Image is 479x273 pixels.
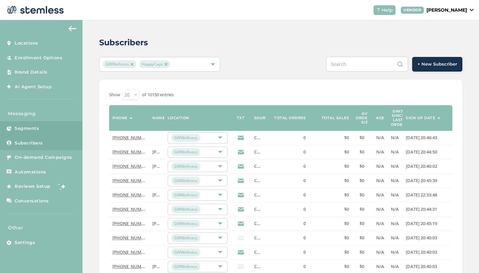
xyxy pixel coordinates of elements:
[15,84,52,90] span: AI Agent Setup
[437,118,440,119] img: icon-sort-1e1d7615.svg
[171,234,200,242] span: GWWellness
[254,149,285,155] span: CSV Import List
[269,192,306,198] label: 0
[112,221,146,226] label: (702) 883-0245
[171,134,200,142] span: GWWellness
[376,135,384,140] span: N/A
[152,116,165,120] label: Name
[406,249,437,255] span: [DATE] 20:40:03
[112,177,151,183] a: [PHONE_NUMBER]
[406,264,449,269] label: 2024-07-14 20:40:03
[254,135,262,140] label: CSV Import List
[112,220,151,226] a: [PHONE_NUMBER]
[376,177,384,183] span: N/A
[360,249,364,255] span: $0
[391,206,399,212] label: N/A
[356,163,364,169] label: $0
[112,264,146,269] label: (503) 723-3669
[356,206,364,212] label: $0
[401,7,424,14] div: VENDOR
[15,125,39,132] span: Segments
[312,192,349,198] label: $0
[376,192,384,198] span: N/A
[312,149,349,155] label: $0
[344,177,349,183] span: $0
[391,135,399,140] label: N/A
[312,135,349,140] label: $0
[254,235,262,241] label: CSV Import List
[344,135,349,140] span: $0
[254,149,262,155] label: CSV Import List
[15,183,51,190] span: Reviews Setup
[406,192,437,198] span: [DATE] 22:33:48
[168,116,189,120] label: Location
[371,178,384,183] label: N/A
[391,263,399,269] span: N/A
[322,116,349,120] label: Total sales
[356,112,370,125] label: Avg order size
[152,263,186,269] span: [PERSON_NAME]
[152,264,161,269] label: carli wilson
[344,235,349,241] span: $0
[269,206,306,212] label: 0
[269,249,306,255] label: 0
[269,235,306,241] label: 0
[391,235,399,241] span: N/A
[376,116,384,120] label: Age
[376,249,384,255] span: N/A
[303,163,306,169] span: 0
[391,149,399,155] label: N/A
[371,221,384,226] label: N/A
[426,7,467,14] p: [PERSON_NAME]
[112,116,127,120] label: Phone
[360,192,364,198] span: $0
[254,177,285,183] span: CSV Import List
[391,178,399,183] label: N/A
[269,264,306,269] label: 0
[152,149,186,155] span: [PERSON_NAME]
[171,191,200,199] span: GWWellness
[254,192,285,198] span: CSV Import List
[303,177,306,183] span: 0
[406,249,449,255] label: 2024-07-14 20:40:03
[171,220,200,228] span: GWWellness
[303,135,306,140] span: 0
[171,162,200,170] span: GWWellness
[171,148,200,156] span: GWWellness
[303,192,306,198] span: 0
[254,249,285,255] span: CSV Import List
[356,192,364,198] label: $0
[360,263,364,269] span: $0
[371,135,384,140] label: N/A
[391,235,399,241] label: N/A
[356,264,364,269] label: $0
[406,235,449,241] label: 2024-07-14 20:40:03
[112,235,146,241] label: (970) 456-6948
[356,235,364,241] label: $0
[254,220,285,226] span: CSV Import List
[360,177,364,183] span: $0
[15,69,48,76] span: Brand Details
[406,263,437,269] span: [DATE] 20:40:03
[269,178,306,183] label: 0
[15,40,38,47] span: Locations
[360,149,364,155] span: $0
[371,235,384,241] label: N/A
[371,192,384,198] label: N/A
[130,63,134,66] img: icon-close-accent-8a337256.svg
[360,163,364,169] span: $0
[15,140,43,146] span: Subscribers
[406,206,449,212] label: 2024-07-14 20:44:31
[326,57,408,72] input: Search
[376,263,384,269] span: N/A
[112,206,151,212] a: [PHONE_NUMBER]
[109,92,120,98] label: Show
[312,235,349,241] label: $0
[391,192,399,198] label: N/A
[371,206,384,212] label: N/A
[406,192,449,198] label: 2024-07-18 22:33:48
[356,221,364,226] label: $0
[356,149,364,155] label: $0
[112,235,151,241] a: [PHONE_NUMBER]
[303,249,306,255] span: 0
